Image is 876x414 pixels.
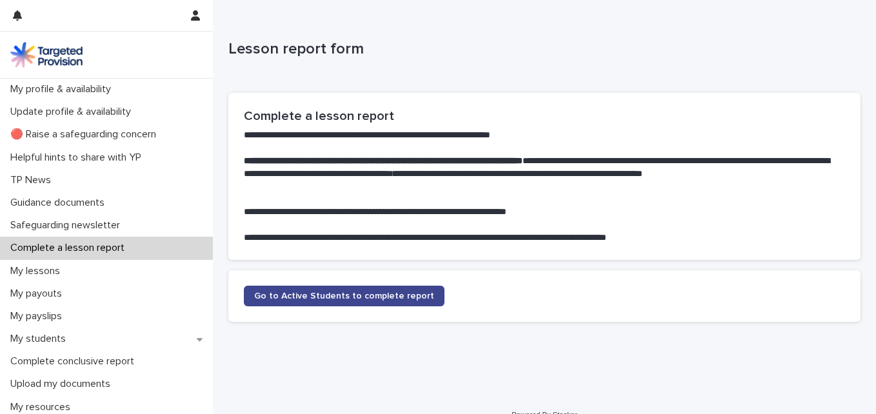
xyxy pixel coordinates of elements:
p: My payslips [5,310,72,322]
p: Lesson report form [228,40,855,59]
p: Helpful hints to share with YP [5,152,152,164]
p: My students [5,333,76,345]
img: M5nRWzHhSzIhMunXDL62 [10,42,83,68]
p: 🔴 Raise a safeguarding concern [5,128,166,141]
p: My resources [5,401,81,413]
p: My lessons [5,265,70,277]
p: Complete a lesson report [5,242,135,254]
p: Complete conclusive report [5,355,144,368]
h2: Complete a lesson report [244,108,845,124]
p: Safeguarding newsletter [5,219,130,232]
p: My payouts [5,288,72,300]
span: Go to Active Students to complete report [254,291,434,301]
p: Update profile & availability [5,106,141,118]
p: Upload my documents [5,378,121,390]
a: Go to Active Students to complete report [244,286,444,306]
p: Guidance documents [5,197,115,209]
p: My profile & availability [5,83,121,95]
p: TP News [5,174,61,186]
